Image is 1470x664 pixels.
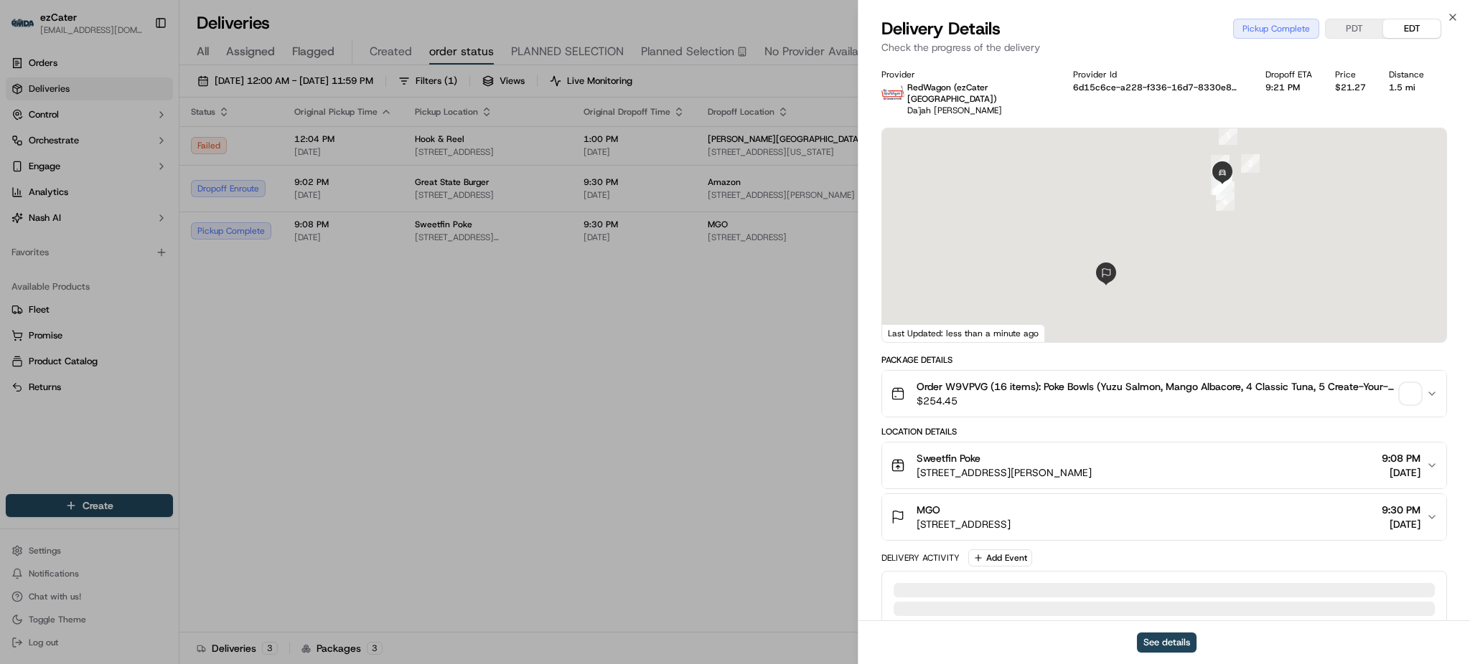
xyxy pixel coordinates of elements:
button: EDT [1383,19,1441,38]
span: API Documentation [136,208,230,222]
button: PDT [1326,19,1383,38]
div: 4 [1211,176,1230,195]
div: 5 [1211,155,1230,174]
span: [DATE] [1382,517,1420,531]
div: 1 [1219,126,1237,145]
span: Knowledge Base [29,208,110,222]
div: Provider Id [1073,69,1242,80]
p: Welcome 👋 [14,57,261,80]
button: See details [1137,632,1197,653]
a: 📗Knowledge Base [9,202,116,228]
div: Last Updated: less than a minute ago [882,324,1045,342]
button: MGO[STREET_ADDRESS]9:30 PM[DATE] [882,494,1446,540]
div: 9:21 PM [1265,82,1312,93]
span: [DATE] [1382,465,1420,480]
div: 9 [1213,176,1232,195]
div: We're available if you need us! [49,151,182,163]
span: Da'jah [PERSON_NAME] [907,105,1002,116]
a: 💻API Documentation [116,202,236,228]
button: Add Event [968,549,1032,566]
span: 9:08 PM [1382,451,1420,465]
div: Start new chat [49,137,235,151]
a: Powered byPylon [101,242,174,254]
input: Got a question? Start typing here... [37,93,258,108]
div: 2 [1241,154,1260,173]
span: Order W9VPVG (16 items): Poke Bowls (Yuzu Salmon, Mango Albacore, 4 Classic Tuna, 5 Create-Your-O... [917,379,1395,394]
div: 6 [1216,192,1235,211]
button: Order W9VPVG (16 items): Poke Bowls (Yuzu Salmon, Mango Albacore, 4 Classic Tuna, 5 Create-Your-O... [882,371,1446,417]
div: 1.5 mi [1389,82,1424,93]
button: Start new chat [244,141,261,158]
div: Delivery Activity [881,552,960,564]
span: Sweetfin Poke [917,451,980,465]
button: 6d15c6ce-a228-f336-16d7-8330e806ecc1 [1073,82,1242,93]
p: RedWagon (ezCater [GEOGRAPHIC_DATA]) [907,82,1051,105]
p: Check the progress of the delivery [881,40,1447,54]
span: Pylon [143,243,174,254]
img: time_to_eat_nevada_logo [881,82,904,105]
button: Sweetfin Poke[STREET_ADDRESS][PERSON_NAME]9:08 PM[DATE] [882,442,1446,488]
div: $21.27 [1335,82,1366,93]
img: Nash [14,14,43,43]
img: 1736555255976-a54dd68f-1ca7-489b-9aae-adbdc363a1c4 [14,137,40,163]
span: Delivery Details [881,17,1001,40]
div: Price [1335,69,1366,80]
span: MGO [917,503,940,517]
span: [STREET_ADDRESS] [917,517,1011,531]
span: 9:30 PM [1382,503,1420,517]
div: Dropoff ETA [1265,69,1312,80]
span: $254.45 [917,394,1395,408]
div: Provider [881,69,1051,80]
div: Distance [1389,69,1424,80]
div: Package Details [881,354,1447,366]
div: 💻 [121,209,133,221]
span: [STREET_ADDRESS][PERSON_NAME] [917,465,1092,480]
div: 7 [1216,181,1235,200]
div: 📗 [14,209,26,221]
div: Location Details [881,426,1447,437]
